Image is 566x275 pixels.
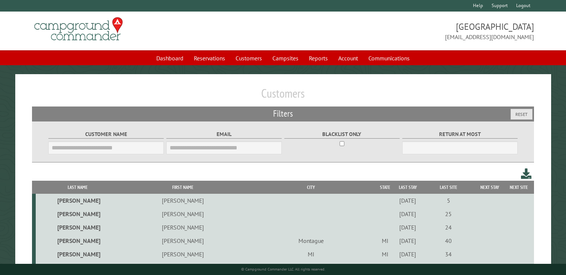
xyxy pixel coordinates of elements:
[422,247,476,261] td: 34
[120,234,246,247] td: [PERSON_NAME]
[241,267,325,272] small: © Campground Commander LLC. All rights reserved.
[283,20,534,41] span: [GEOGRAPHIC_DATA] [EMAIL_ADDRESS][DOMAIN_NAME]
[376,181,394,194] th: State
[268,51,303,65] a: Campsites
[32,86,534,107] h1: Customers
[304,51,332,65] a: Reports
[246,247,376,261] td: MI
[422,261,476,274] td: 54
[120,181,246,194] th: First Name
[395,250,420,258] div: [DATE]
[394,181,421,194] th: Last Stay
[504,181,534,194] th: Next Site
[166,130,282,139] label: Email
[376,234,394,247] td: MI
[120,261,246,274] td: [PERSON_NAME]
[476,181,504,194] th: Next Stay
[120,207,246,221] td: [PERSON_NAME]
[36,181,120,194] th: Last Name
[36,261,120,274] td: [PERSON_NAME]
[422,221,476,234] td: 24
[189,51,230,65] a: Reservations
[32,107,534,121] h2: Filters
[246,261,376,274] td: Bellevue
[422,181,476,194] th: Last Site
[376,261,394,274] td: MI
[32,15,125,44] img: Campground Commander
[36,234,120,247] td: [PERSON_NAME]
[395,210,420,218] div: [DATE]
[246,234,376,247] td: Montague
[48,130,164,139] label: Customer Name
[120,247,246,261] td: [PERSON_NAME]
[36,207,120,221] td: [PERSON_NAME]
[395,197,420,204] div: [DATE]
[422,207,476,221] td: 25
[511,109,533,120] button: Reset
[120,194,246,207] td: [PERSON_NAME]
[231,51,266,65] a: Customers
[422,194,476,207] td: 5
[36,247,120,261] td: [PERSON_NAME]
[334,51,362,65] a: Account
[376,247,394,261] td: MI
[120,221,246,234] td: [PERSON_NAME]
[284,130,400,139] label: Blacklist only
[422,234,476,247] td: 40
[246,181,376,194] th: City
[152,51,188,65] a: Dashboard
[521,167,532,181] a: Download this customer list (.csv)
[36,221,120,234] td: [PERSON_NAME]
[395,237,420,244] div: [DATE]
[364,51,414,65] a: Communications
[36,194,120,207] td: [PERSON_NAME]
[402,130,518,139] label: Return at most
[395,224,420,231] div: [DATE]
